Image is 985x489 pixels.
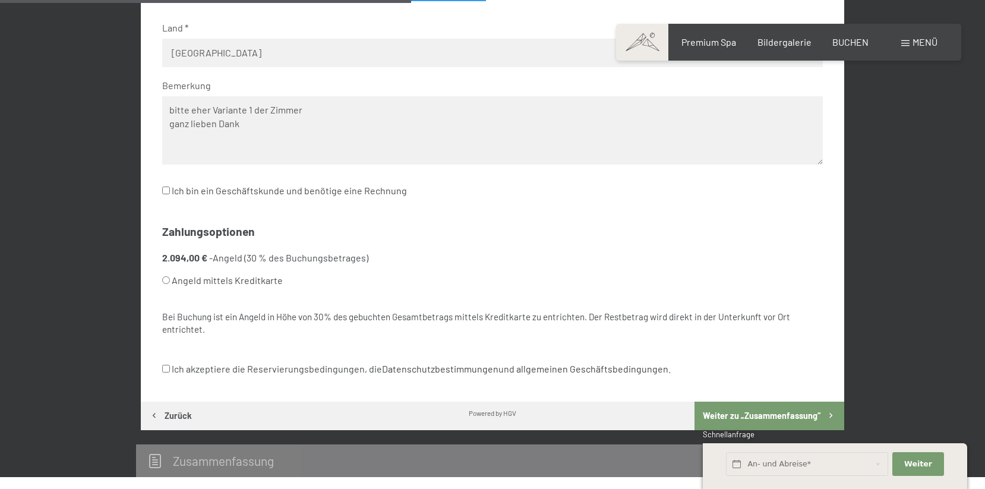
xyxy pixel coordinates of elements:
div: Bei Buchung ist ein Angeld in Höhe von 30% des gebuchten Gesamtbetrags mittels Kreditkarte zu ent... [162,311,823,336]
a: allgemeinen Geschäftsbedingungen [516,363,668,374]
label: Ich akzeptiere die Reservierungsbedingungen, die und . [162,358,671,380]
a: Bildergalerie [757,36,812,48]
button: Weiter zu „Zusammen­fassung“ [694,402,844,430]
label: Angeld mittels Kreditkarte [162,269,795,292]
textarea: bitte eher Variante 1 der Zimmer ganz lieben Dank [162,96,823,165]
a: BUCHEN [832,36,869,48]
button: Zurück [141,402,200,430]
strong: 2.094,00 € [162,252,207,263]
div: Powered by HGV [469,408,516,418]
a: Premium Spa [681,36,736,48]
h2: Zusammen­fassung [173,453,274,468]
label: Bemerkung [162,79,814,92]
span: Menü [913,36,937,48]
span: Schnellanfrage [703,430,754,439]
label: Land [162,21,814,34]
input: Ich bin ein Geschäftskunde und benötige eine Rechnung [162,187,170,194]
input: Ich akzeptiere die Reservierungsbedingungen, dieDatenschutzbestimmungenund allgemeinen Geschäftsb... [162,365,170,373]
input: Angeld mittels Kreditkarte [162,276,170,284]
span: Weiter [904,459,932,469]
label: Ich bin ein Geschäftskunde und benötige eine Rechnung [162,179,407,202]
button: Weiter [892,452,943,477]
legend: Zahlungsoptionen [162,224,255,240]
li: - Angeld (30 % des Buchungsbetrages) [162,251,823,292]
a: Datenschutzbestimmungen [382,363,498,374]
